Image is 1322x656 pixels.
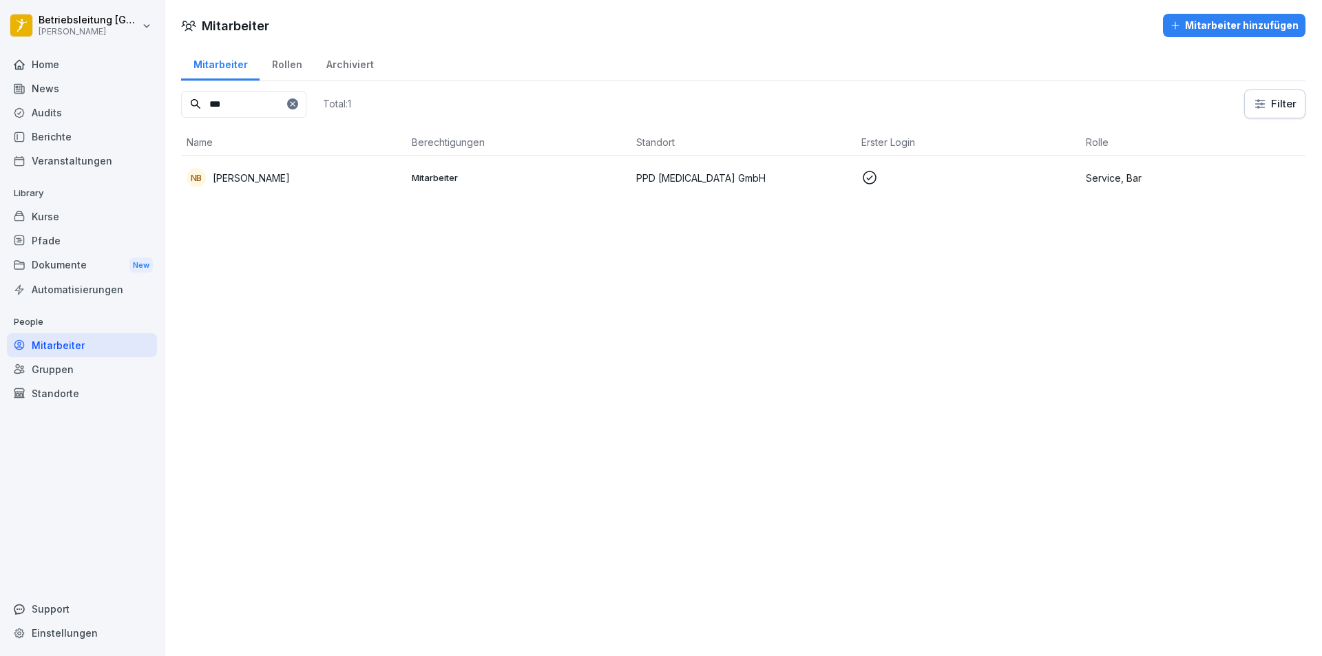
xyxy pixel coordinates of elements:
th: Berechtigungen [406,129,631,156]
a: Mitarbeiter [181,45,260,81]
p: Service, Bar [1086,171,1300,185]
a: Mitarbeiter [7,333,157,357]
a: Einstellungen [7,621,157,645]
a: Kurse [7,204,157,229]
div: New [129,257,153,273]
a: DokumenteNew [7,253,157,278]
a: Standorte [7,381,157,405]
a: Veranstaltungen [7,149,157,173]
th: Standort [631,129,856,156]
div: Mitarbeiter hinzufügen [1170,18,1299,33]
p: Mitarbeiter [412,171,626,184]
p: Betriebsleitung [GEOGRAPHIC_DATA] [39,14,139,26]
h1: Mitarbeiter [202,17,269,35]
a: Automatisierungen [7,277,157,301]
div: Filter [1253,97,1297,111]
a: Archiviert [314,45,386,81]
div: NB [187,168,206,187]
th: Rolle [1080,129,1305,156]
a: Home [7,52,157,76]
div: Support [7,597,157,621]
th: Name [181,129,406,156]
p: [PERSON_NAME] [213,171,290,185]
p: [PERSON_NAME] [39,27,139,36]
a: Berichte [7,125,157,149]
p: PPD [MEDICAL_DATA] GmbH [636,171,850,185]
p: Total: 1 [323,97,351,110]
a: Audits [7,100,157,125]
a: Pfade [7,229,157,253]
button: Filter [1245,90,1305,118]
p: Library [7,182,157,204]
div: Dokumente [7,253,157,278]
th: Erster Login [856,129,1081,156]
a: News [7,76,157,100]
a: Rollen [260,45,314,81]
p: People [7,311,157,333]
button: Mitarbeiter hinzufügen [1163,14,1305,37]
a: Gruppen [7,357,157,381]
